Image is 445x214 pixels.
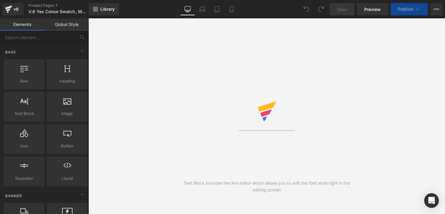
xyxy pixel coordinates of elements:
[6,143,43,149] span: Icon
[210,3,224,15] a: Tablet
[180,3,195,15] a: Desktop
[28,9,87,14] span: V.6 Yes Colour Swatch_ Modal Loungewear Template
[357,3,388,15] a: Preview
[49,175,86,182] span: Liquid
[315,3,327,15] button: Redo
[49,143,86,149] span: Button
[391,3,428,15] button: Publish
[364,6,381,13] span: Preview
[424,193,439,208] div: Open Intercom Messenger
[89,3,119,15] a: New Library
[12,5,20,13] div: v6
[5,193,23,199] span: Banner
[195,3,210,15] a: Laptop
[224,3,239,15] a: Mobile
[6,175,43,182] span: Separator
[178,180,356,193] div: Text Block includes the live editor which allows you to edit the font style right in the editing ...
[300,3,312,15] button: Undo
[5,49,17,55] span: Base
[6,78,43,84] span: Row
[6,110,43,117] span: Text Block
[100,6,115,12] span: Library
[44,18,89,31] a: Global Style
[337,6,347,13] span: Save
[49,110,86,117] span: Image
[28,3,99,8] a: Product Pages
[49,78,86,84] span: Heading
[430,3,443,15] button: More
[2,3,24,15] a: v6
[398,7,413,12] span: Publish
